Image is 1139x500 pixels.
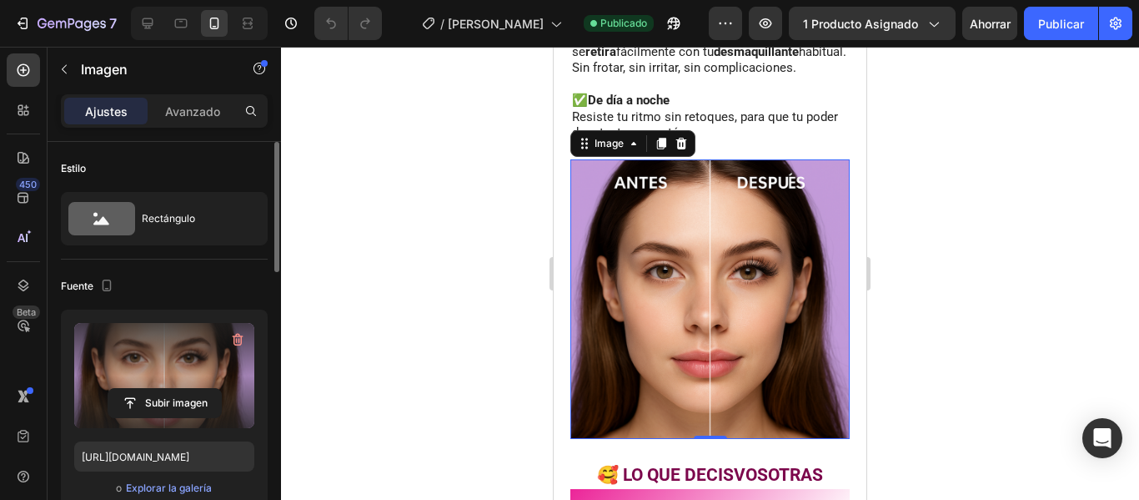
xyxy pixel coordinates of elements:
button: Subir imagen [108,388,222,418]
font: [PERSON_NAME] [448,17,544,31]
input: https://ejemplo.com/imagen.jpg [74,442,254,472]
div: Abrir Intercom Messenger [1082,418,1122,458]
font: Estilo [61,162,86,174]
font: Beta [17,306,36,318]
p: ✅ Resiste tu ritmo sin retoques, para que tu poder dure tanto como tú. [18,46,294,95]
font: Publicado [600,17,647,29]
button: Explorar la galería [125,480,213,497]
div: Deshacer/Rehacer [314,7,382,40]
font: 7 [109,15,117,32]
div: Image [38,89,73,104]
button: Publicar [1024,7,1098,40]
strong: De día a noche [34,46,116,61]
font: Publicar [1038,17,1084,31]
font: 1 producto asignado [803,17,918,31]
font: Ajustes [85,104,128,119]
font: Explorar la galería [126,482,212,494]
font: Avanzado [165,104,220,119]
font: Ahorrar [970,17,1011,31]
button: 7 [7,7,124,40]
iframe: Área de diseño [554,47,866,500]
button: 1 producto asignado [789,7,956,40]
p: . [18,95,294,112]
img: image_demo.jpg [17,113,296,392]
font: Fuente [61,280,93,292]
font: Rectángulo [142,212,195,225]
font: / [440,17,444,31]
font: o [116,482,122,494]
font: Imagen [81,61,128,78]
p: Imagen [81,59,223,79]
p: (4,8/5) 1349 reviews [153,452,236,467]
font: 450 [19,179,37,190]
button: Ahorrar [962,7,1017,40]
